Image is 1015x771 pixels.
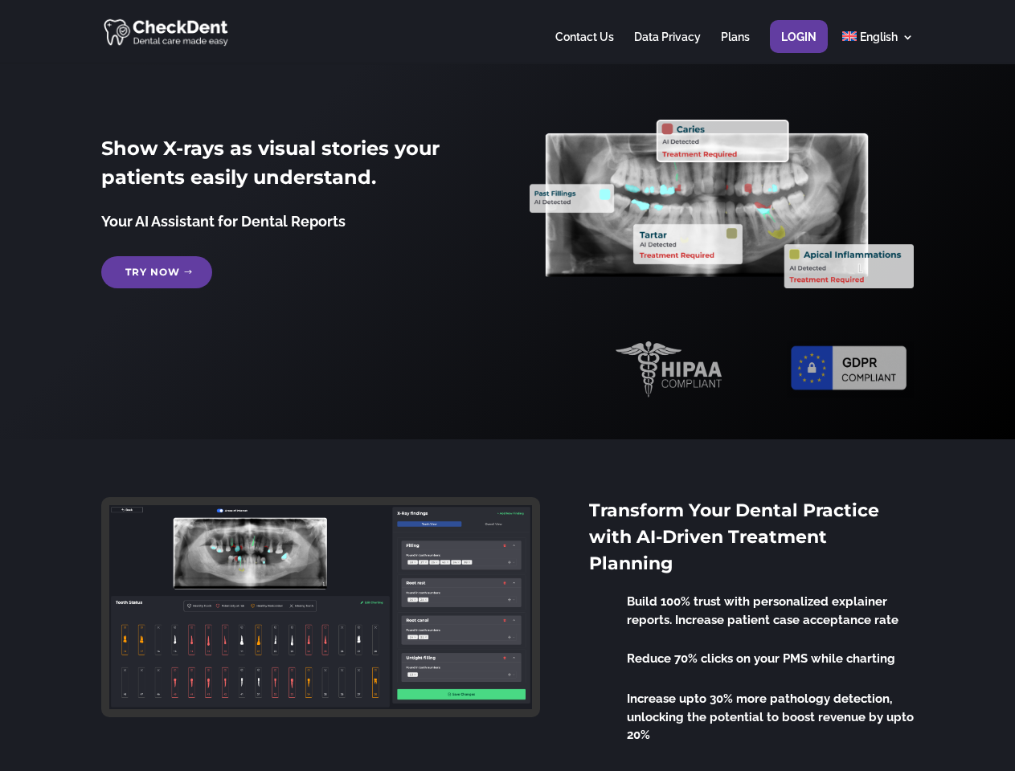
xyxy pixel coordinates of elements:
span: Build 100% trust with personalized explainer reports. Increase patient case acceptance rate [627,594,898,627]
h2: Show X-rays as visual stories your patients easily understand. [101,134,485,200]
a: Plans [721,31,750,63]
a: Data Privacy [634,31,701,63]
span: Increase upto 30% more pathology detection, unlocking the potential to boost revenue by upto 20% [627,691,914,742]
a: English [842,31,914,63]
span: Transform Your Dental Practice with AI-Driven Treatment Planning [589,500,879,574]
img: CheckDent AI [104,16,230,47]
span: Reduce 70% clicks on your PMS while charting [627,651,895,666]
img: X_Ray_annotated [530,120,913,288]
span: Your AI Assistant for Dental Reports [101,213,346,230]
a: Contact Us [555,31,614,63]
span: English [860,31,898,43]
a: Try Now [101,256,212,288]
a: Login [781,31,817,63]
